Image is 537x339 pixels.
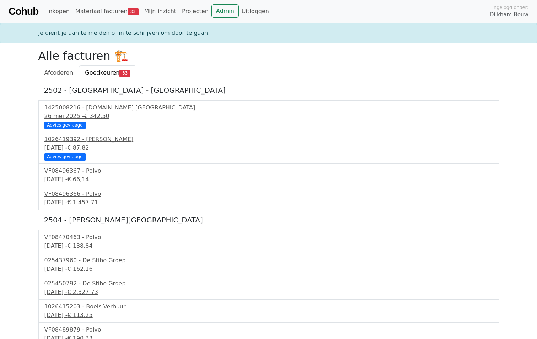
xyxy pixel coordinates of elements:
[44,135,493,160] a: 1026419392 - [PERSON_NAME][DATE] -€ 87,82 Advies gevraagd
[44,122,86,129] div: Advies gevraagd
[239,4,272,18] a: Uitloggen
[44,144,493,152] div: [DATE] -
[492,4,528,11] span: Ingelogd onder:
[44,190,493,207] a: VF08496366 - Polvo[DATE] -€ 1.457,71
[79,65,136,80] a: Goedkeuren33
[85,69,119,76] span: Goedkeuren
[141,4,179,18] a: Mijn inzicht
[490,11,528,19] span: Dijkham Bouw
[44,233,493,250] a: VF08470463 - Polvo[DATE] -€ 138,84
[44,4,72,18] a: Inkopen
[44,242,493,250] div: [DATE] -
[44,325,493,334] div: VF08489879 - Polvo
[44,233,493,242] div: VF08470463 - Polvo
[44,69,73,76] span: Afcoderen
[44,265,493,273] div: [DATE] -
[44,279,493,296] a: 025450792 - De Stiho Groep[DATE] -€ 2.327,73
[44,288,493,296] div: [DATE] -
[44,135,493,144] div: 1026419392 - [PERSON_NAME]
[84,113,109,119] span: € 342,50
[44,175,493,184] div: [DATE] -
[44,103,493,112] div: 1425008216 - [DOMAIN_NAME] [GEOGRAPHIC_DATA]
[9,3,38,20] a: Cohub
[128,8,139,15] span: 33
[67,242,92,249] span: € 138,84
[44,86,493,95] h5: 2502 - [GEOGRAPHIC_DATA] - [GEOGRAPHIC_DATA]
[38,65,79,80] a: Afcoderen
[44,216,493,224] h5: 2504 - [PERSON_NAME][GEOGRAPHIC_DATA]
[44,103,493,128] a: 1425008216 - [DOMAIN_NAME] [GEOGRAPHIC_DATA]26 mei 2025 -€ 342,50 Advies gevraagd
[67,312,92,318] span: € 113,25
[44,167,493,175] div: VF08496367 - Polvo
[44,198,493,207] div: [DATE] -
[44,112,493,120] div: 26 mei 2025 -
[179,4,211,18] a: Projecten
[67,176,89,183] span: € 66,14
[44,153,86,160] div: Advies gevraagd
[44,167,493,184] a: VF08496367 - Polvo[DATE] -€ 66,14
[44,256,493,265] div: 025437960 - De Stiho Groep
[44,302,493,311] div: 1026415203 - Boels Verhuur
[211,4,239,18] a: Admin
[73,4,141,18] a: Materiaal facturen33
[44,256,493,273] a: 025437960 - De Stiho Groep[DATE] -€ 162,16
[67,289,98,295] span: € 2.327,73
[34,29,503,37] div: Je dient je aan te melden of in te schrijven om door te gaan.
[119,70,130,77] span: 33
[67,265,92,272] span: € 162,16
[67,199,98,206] span: € 1.457,71
[44,311,493,319] div: [DATE] -
[44,279,493,288] div: 025450792 - De Stiho Groep
[44,302,493,319] a: 1026415203 - Boels Verhuur[DATE] -€ 113,25
[44,190,493,198] div: VF08496366 - Polvo
[67,144,89,151] span: € 87,82
[38,49,499,63] h2: Alle facturen 🏗️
